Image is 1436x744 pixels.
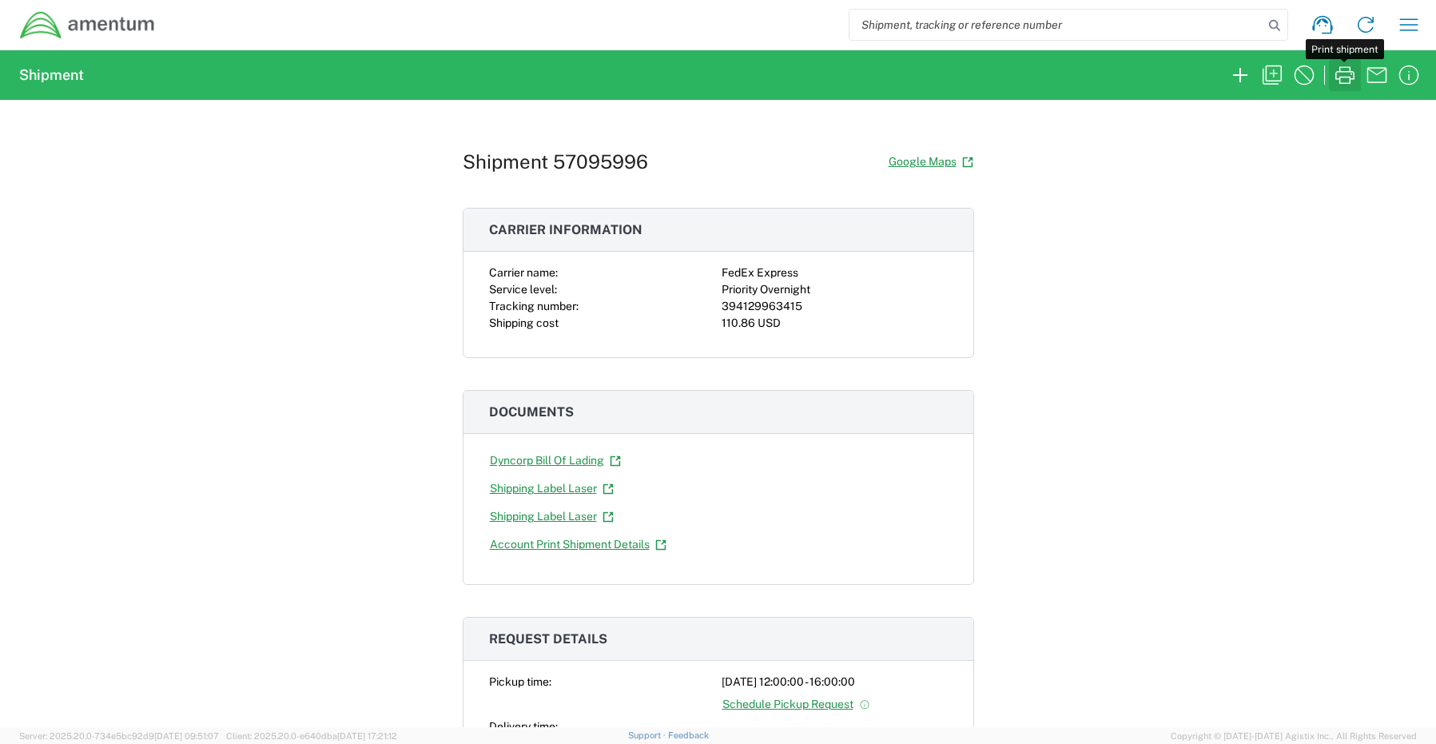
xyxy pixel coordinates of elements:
[463,150,648,173] h1: Shipment 57095996
[1171,729,1417,743] span: Copyright © [DATE]-[DATE] Agistix Inc., All Rights Reserved
[337,731,397,741] span: [DATE] 17:21:12
[19,10,156,40] img: dyncorp
[722,718,948,735] div: -
[722,690,871,718] a: Schedule Pickup Request
[489,266,558,279] span: Carrier name:
[19,66,84,85] h2: Shipment
[489,503,615,531] a: Shipping Label Laser
[489,631,607,647] span: Request details
[668,730,709,740] a: Feedback
[888,148,974,176] a: Google Maps
[154,731,219,741] span: [DATE] 09:51:07
[489,300,579,312] span: Tracking number:
[489,475,615,503] a: Shipping Label Laser
[489,222,642,237] span: Carrier information
[628,730,668,740] a: Support
[489,404,574,420] span: Documents
[722,298,948,315] div: 394129963415
[489,283,557,296] span: Service level:
[489,720,558,733] span: Delivery time:
[489,531,667,559] a: Account Print Shipment Details
[722,674,948,690] div: [DATE] 12:00:00 - 16:00:00
[489,447,622,475] a: Dyncorp Bill Of Lading
[722,281,948,298] div: Priority Overnight
[489,675,551,688] span: Pickup time:
[489,316,559,329] span: Shipping cost
[226,731,397,741] span: Client: 2025.20.0-e640dba
[722,315,948,332] div: 110.86 USD
[19,731,219,741] span: Server: 2025.20.0-734e5bc92d9
[722,265,948,281] div: FedEx Express
[849,10,1263,40] input: Shipment, tracking or reference number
